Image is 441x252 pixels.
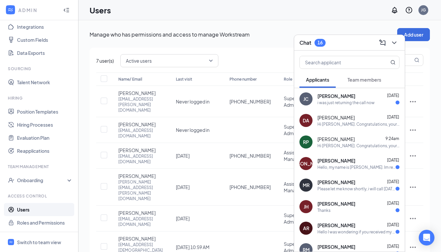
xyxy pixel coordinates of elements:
svg: ActionsIcon [409,126,417,134]
span: Assistant Manager [284,181,303,193]
a: Reapplications [17,144,73,157]
span: Assistant Manager [284,150,303,162]
div: [EMAIL_ADDRESS][DOMAIN_NAME] [118,153,163,165]
span: Team members [348,77,381,83]
div: Hi [PERSON_NAME]. Congratulations, your onsite interview with [DEMOGRAPHIC_DATA]-fil-A for Back o... [317,121,399,127]
div: [PERSON_NAME][EMAIL_ADDRESS][PERSON_NAME][DOMAIN_NAME] [118,179,163,201]
span: [PERSON_NAME] [317,244,355,250]
div: DA [303,117,309,124]
div: Access control [8,193,72,199]
span: [PERSON_NAME] [118,235,156,242]
a: Custom Fields [17,33,73,46]
span: Active users [126,56,152,66]
button: Add user [397,28,430,41]
span: [PERSON_NAME] [317,136,355,142]
span: [PERSON_NAME] [118,90,156,96]
span: [DATE] 10:59 AM [176,244,210,250]
svg: QuestionInfo [405,6,413,14]
svg: MagnifyingGlass [414,57,419,63]
span: [DATE] [176,184,190,190]
span: [PHONE_NUMBER] [229,152,271,159]
div: [PERSON_NAME] [287,160,325,167]
svg: WorkstreamLogo [7,7,14,13]
div: Name/ Email [118,75,163,83]
span: [DATE] [387,201,399,206]
svg: WorkstreamLogo [9,240,13,244]
svg: Collapse [63,7,70,13]
div: JG [421,7,426,13]
span: [PERSON_NAME] [317,114,355,121]
span: [PHONE_NUMBER] [229,98,271,105]
div: JH [304,203,309,210]
svg: ActionsIcon [409,98,417,105]
a: Users [17,203,73,216]
span: [PERSON_NAME] [317,222,355,228]
svg: Notifications [391,6,399,14]
div: [EMAIL_ADDRESS][DOMAIN_NAME] [118,216,163,227]
p: Manage who has permissions and access to manage Workstream [90,31,397,38]
span: Never logged in [176,99,210,104]
span: [DATE] [387,158,399,163]
div: RP [303,139,309,145]
div: i was just returning the call now [317,100,375,105]
div: Please let me know shortly, i will call [DATE] morning to check in!! [317,186,396,192]
span: [DATE] [387,179,399,184]
span: [DATE] [387,93,399,98]
div: [EMAIL_ADDRESS][PERSON_NAME][DOMAIN_NAME] [118,96,163,113]
a: Hiring Processes [17,118,73,131]
span: 7 user(s) [96,57,114,64]
span: [DATE] [387,244,399,249]
h3: Chat [299,39,311,46]
span: [PHONE_NUMBER] [229,184,271,190]
span: [PERSON_NAME] [118,210,156,216]
span: Applicants [306,77,329,83]
input: Search applicant [300,56,377,69]
div: [EMAIL_ADDRESS][DOMAIN_NAME] [118,128,163,139]
a: Position Templates [17,105,73,118]
div: JC [303,96,309,102]
svg: ChevronDown [390,39,398,47]
span: [PERSON_NAME] [317,179,355,185]
span: Super Admin [284,95,297,108]
span: [DATE] [176,215,190,221]
svg: ActionsIcon [409,243,417,251]
div: Hello I was wondering if you received my application yet, please let me know if you did and thank... [317,229,396,235]
span: Never logged in [176,127,210,133]
span: 9:24am [385,136,399,141]
span: Super Admin [284,124,297,136]
svg: UserCheck [8,177,14,183]
svg: ActionsIcon [409,183,417,191]
span: [PERSON_NAME] [118,121,156,128]
svg: MagnifyingGlass [390,60,396,65]
div: MR [303,182,310,188]
span: [DATE] [387,222,399,227]
div: Open Intercom Messenger [419,230,434,245]
th: Phone number [223,72,277,86]
svg: ActionsIcon [409,214,417,222]
div: Team Management [8,164,72,169]
span: [PERSON_NAME] [317,157,355,164]
span: [DATE] [387,115,399,119]
div: Thanks [317,208,331,213]
svg: ComposeMessage [379,39,386,47]
div: Hi [PERSON_NAME]. Congratulations, your onsite interview with [DEMOGRAPHIC_DATA]-fil-A for Back o... [317,143,399,149]
div: Sourcing [8,66,72,71]
span: Super Admin [284,212,297,225]
a: Integrations [17,20,73,33]
a: Roles and Permissions [17,216,73,229]
span: [PERSON_NAME] [317,200,355,207]
a: Data Exports [17,46,73,59]
div: Role [284,75,303,83]
div: Hiring [8,95,72,101]
a: Evaluation Plan [17,131,73,144]
div: Onboarding [17,177,67,183]
div: 16 [317,40,323,45]
span: [PERSON_NAME] [317,93,355,99]
div: ADMIN [18,7,57,13]
div: Switch to team view [17,239,61,245]
button: ChevronDown [389,38,399,48]
div: Last visit [176,75,216,83]
span: [PERSON_NAME] [118,147,156,153]
div: AR [303,225,309,231]
span: [DATE] [176,153,190,159]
